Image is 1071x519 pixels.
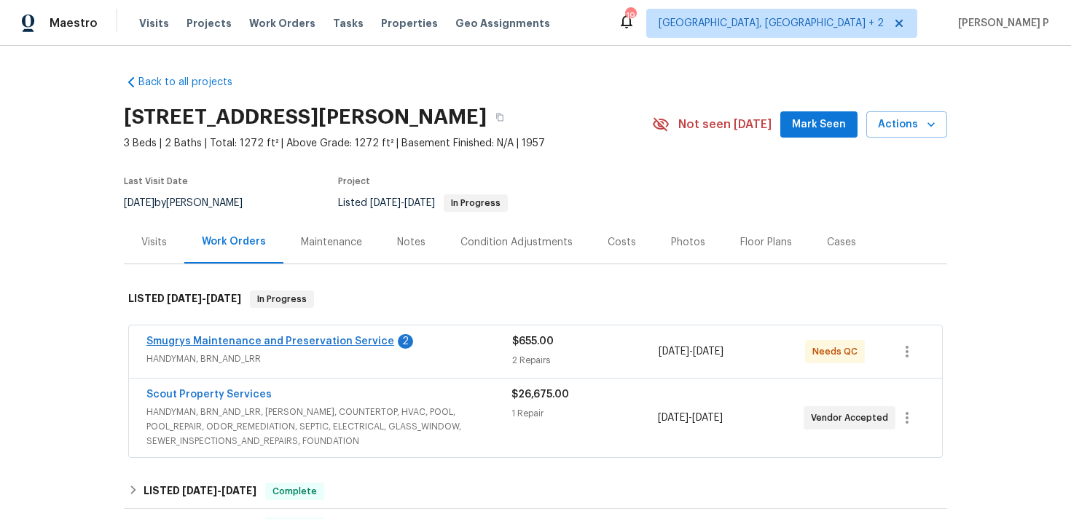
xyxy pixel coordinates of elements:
[182,486,217,496] span: [DATE]
[301,235,362,250] div: Maintenance
[780,111,858,138] button: Mark Seen
[338,198,508,208] span: Listed
[124,136,652,151] span: 3 Beds | 2 Baths | Total: 1272 ft² | Above Grade: 1272 ft² | Basement Finished: N/A | 1957
[952,16,1049,31] span: [PERSON_NAME] P
[206,293,241,304] span: [DATE]
[659,16,884,31] span: [GEOGRAPHIC_DATA], [GEOGRAPHIC_DATA] + 2
[381,16,438,31] span: Properties
[792,116,846,134] span: Mark Seen
[370,198,435,208] span: -
[187,16,232,31] span: Projects
[202,234,266,249] div: Work Orders
[124,177,188,186] span: Last Visit Date
[608,235,636,250] div: Costs
[658,413,688,423] span: [DATE]
[167,293,241,304] span: -
[487,104,513,130] button: Copy Address
[658,411,723,425] span: -
[693,346,723,357] span: [DATE]
[251,292,313,306] span: In Progress
[671,235,705,250] div: Photos
[221,486,256,496] span: [DATE]
[811,411,894,425] span: Vendor Accepted
[678,117,772,132] span: Not seen [DATE]
[333,18,364,28] span: Tasks
[267,484,323,499] span: Complete
[659,346,689,357] span: [DATE]
[124,474,947,509] div: LISTED [DATE]-[DATE]Complete
[124,110,487,124] h2: [STREET_ADDRESS][PERSON_NAME]
[50,16,98,31] span: Maestro
[511,389,569,400] span: $26,675.00
[866,111,947,138] button: Actions
[512,353,659,368] div: 2 Repairs
[397,235,425,250] div: Notes
[404,198,435,208] span: [DATE]
[455,16,550,31] span: Geo Assignments
[124,198,154,208] span: [DATE]
[398,334,413,349] div: 2
[812,344,863,359] span: Needs QC
[144,483,256,500] h6: LISTED
[124,276,947,322] div: LISTED [DATE]-[DATE]In Progress
[146,389,272,400] a: Scout Property Services
[182,486,256,496] span: -
[740,235,792,250] div: Floor Plans
[659,344,723,359] span: -
[128,290,241,308] h6: LISTED
[249,16,315,31] span: Work Orders
[146,336,394,346] a: Smugrys Maintenance and Preservation Service
[625,9,635,23] div: 19
[167,293,202,304] span: [DATE]
[141,235,167,250] div: Visits
[511,406,657,421] div: 1 Repair
[124,75,264,90] a: Back to all projects
[124,194,260,212] div: by [PERSON_NAME]
[878,116,935,134] span: Actions
[512,336,554,346] span: $655.00
[146,405,511,448] span: HANDYMAN, BRN_AND_LRR, [PERSON_NAME], COUNTERTOP, HVAC, POOL, POOL_REPAIR, ODOR_REMEDIATION, SEPT...
[460,235,573,250] div: Condition Adjustments
[692,413,723,423] span: [DATE]
[445,199,506,207] span: In Progress
[338,177,370,186] span: Project
[146,352,512,366] span: HANDYMAN, BRN_AND_LRR
[370,198,401,208] span: [DATE]
[139,16,169,31] span: Visits
[827,235,856,250] div: Cases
